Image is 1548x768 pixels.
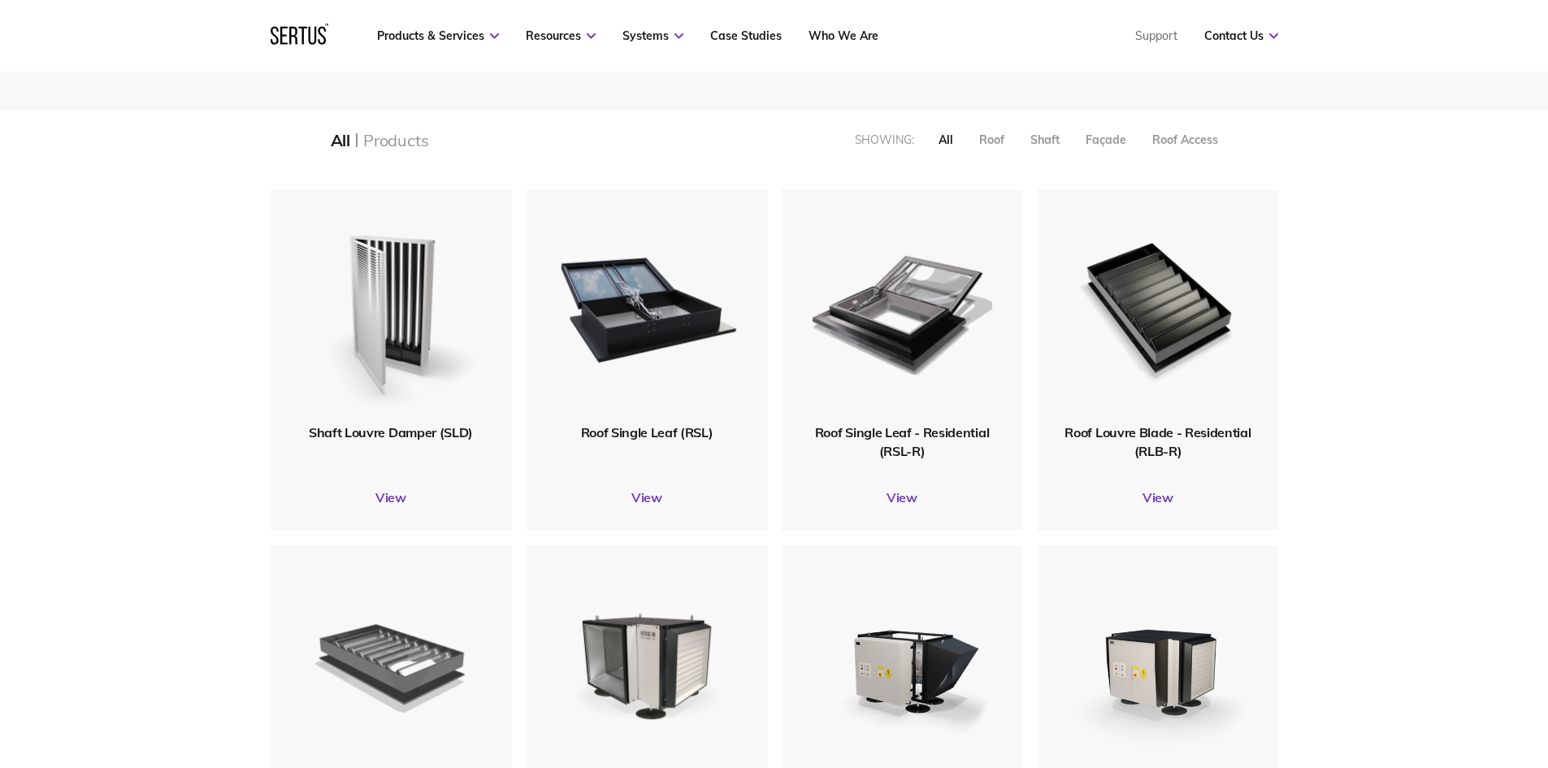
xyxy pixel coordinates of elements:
[939,132,953,147] div: All
[809,28,878,43] a: Who We Are
[1086,132,1126,147] div: Façade
[1030,132,1060,147] div: Shaft
[782,489,1023,505] a: View
[1135,28,1177,43] a: Support
[710,28,782,43] a: Case Studies
[815,424,989,458] span: Roof Single Leaf - Residential (RSL-R)
[527,489,768,505] a: View
[581,424,713,440] span: Roof Single Leaf (RSL)
[309,424,473,440] span: Shaft Louvre Damper (SLD)
[979,132,1004,147] div: Roof
[377,28,499,43] a: Products & Services
[855,132,914,147] div: Showing:
[363,130,428,150] div: Products
[1065,424,1251,458] span: Roof Louvre Blade - Residential (RLB-R)
[331,130,350,150] div: All
[622,28,683,43] a: Systems
[526,28,596,43] a: Resources
[1152,132,1218,147] div: Roof Access
[1038,489,1279,505] a: View
[1204,28,1278,43] a: Contact Us
[271,489,512,505] a: View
